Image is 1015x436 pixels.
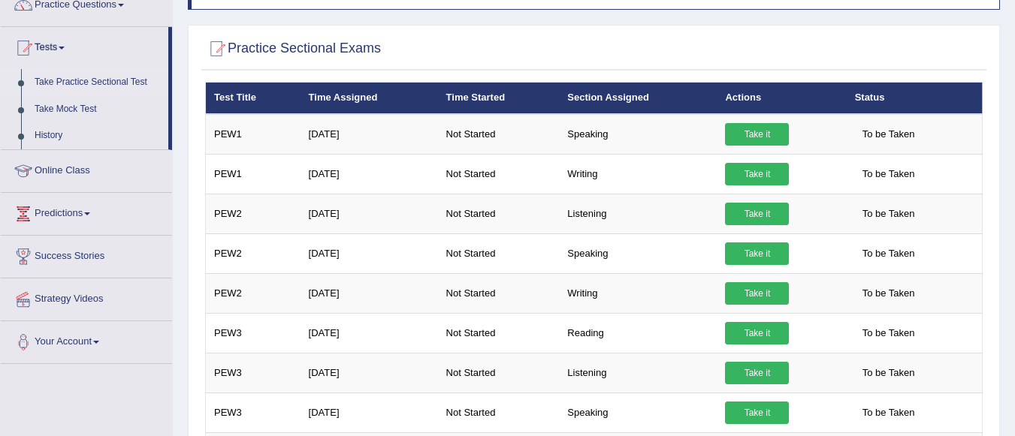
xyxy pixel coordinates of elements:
[438,233,560,273] td: Not Started
[301,313,438,353] td: [DATE]
[301,114,438,155] td: [DATE]
[855,282,923,305] span: To be Taken
[855,123,923,146] span: To be Taken
[725,203,789,225] a: Take it
[725,282,789,305] a: Take it
[1,236,172,273] a: Success Stories
[1,321,172,359] a: Your Account
[725,401,789,424] a: Take it
[1,193,172,230] a: Predictions
[1,278,172,316] a: Strategy Videos
[438,114,560,155] td: Not Started
[206,114,301,155] td: PEW1
[559,154,717,194] td: Writing
[559,83,717,114] th: Section Assigned
[206,83,301,114] th: Test Title
[206,273,301,313] td: PEW2
[559,194,717,233] td: Listening
[1,150,172,188] a: Online Class
[725,163,789,185] a: Take it
[28,122,168,149] a: History
[725,322,789,344] a: Take it
[559,273,717,313] td: Writing
[855,401,923,424] span: To be Taken
[717,83,846,114] th: Actions
[725,123,789,146] a: Take it
[559,353,717,392] td: Listening
[725,362,789,384] a: Take it
[301,83,438,114] th: Time Assigned
[559,233,717,273] td: Speaking
[438,392,560,432] td: Not Started
[206,194,301,233] td: PEW2
[206,392,301,432] td: PEW3
[206,154,301,194] td: PEW1
[855,362,923,384] span: To be Taken
[438,154,560,194] td: Not Started
[855,203,923,225] span: To be Taken
[847,83,983,114] th: Status
[438,313,560,353] td: Not Started
[438,353,560,392] td: Not Started
[855,322,923,344] span: To be Taken
[855,242,923,265] span: To be Taken
[1,27,168,65] a: Tests
[301,194,438,233] td: [DATE]
[559,313,717,353] td: Reading
[301,233,438,273] td: [DATE]
[206,313,301,353] td: PEW3
[559,392,717,432] td: Speaking
[855,163,923,185] span: To be Taken
[205,38,381,60] h2: Practice Sectional Exams
[28,69,168,96] a: Take Practice Sectional Test
[438,83,560,114] th: Time Started
[28,96,168,123] a: Take Mock Test
[438,273,560,313] td: Not Started
[206,353,301,392] td: PEW3
[725,242,789,265] a: Take it
[301,353,438,392] td: [DATE]
[438,194,560,233] td: Not Started
[301,273,438,313] td: [DATE]
[206,233,301,273] td: PEW2
[301,392,438,432] td: [DATE]
[559,114,717,155] td: Speaking
[301,154,438,194] td: [DATE]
